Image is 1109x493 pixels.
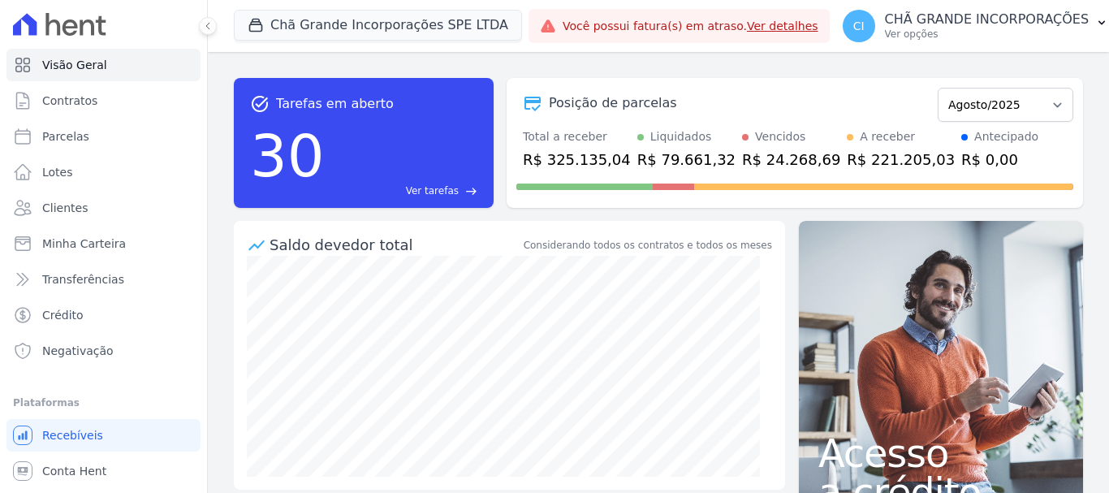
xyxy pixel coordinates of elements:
span: Negativação [42,343,114,359]
div: Liquidados [650,128,712,145]
a: Recebíveis [6,419,201,452]
div: R$ 221.205,03 [847,149,955,171]
span: Você possui fatura(s) em atraso. [563,18,818,35]
span: Lotes [42,164,73,180]
a: Transferências [6,263,201,296]
span: Minha Carteira [42,236,126,252]
a: Negativação [6,335,201,367]
a: Clientes [6,192,201,224]
a: Lotes [6,156,201,188]
span: Visão Geral [42,57,107,73]
div: Saldo devedor total [270,234,520,256]
span: Conta Hent [42,463,106,479]
div: Antecipado [974,128,1038,145]
a: Visão Geral [6,49,201,81]
span: Recebíveis [42,427,103,443]
span: Parcelas [42,128,89,145]
div: Total a receber [523,128,631,145]
button: Chã Grande Incorporações SPE LTDA [234,10,522,41]
span: CI [853,20,865,32]
a: Crédito [6,299,201,331]
span: Acesso [818,434,1064,473]
div: R$ 0,00 [961,149,1038,171]
div: Considerando todos os contratos e todos os meses [524,238,772,253]
div: 30 [250,114,325,198]
a: Conta Hent [6,455,201,487]
div: A receber [860,128,915,145]
a: Ver detalhes [747,19,818,32]
span: Contratos [42,93,97,109]
div: Posição de parcelas [549,93,677,113]
span: east [465,185,477,197]
span: Ver tarefas [406,184,459,198]
p: CHÃ GRANDE INCORPORAÇÕES [885,11,1090,28]
a: Ver tarefas east [331,184,477,198]
a: Contratos [6,84,201,117]
span: Crédito [42,307,84,323]
a: Minha Carteira [6,227,201,260]
span: task_alt [250,94,270,114]
p: Ver opções [885,28,1090,41]
span: Clientes [42,200,88,216]
div: R$ 24.268,69 [742,149,840,171]
div: Plataformas [13,393,194,413]
div: Vencidos [755,128,805,145]
div: R$ 79.661,32 [637,149,736,171]
div: R$ 325.135,04 [523,149,631,171]
span: Transferências [42,271,124,288]
a: Parcelas [6,120,201,153]
span: Tarefas em aberto [276,94,394,114]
